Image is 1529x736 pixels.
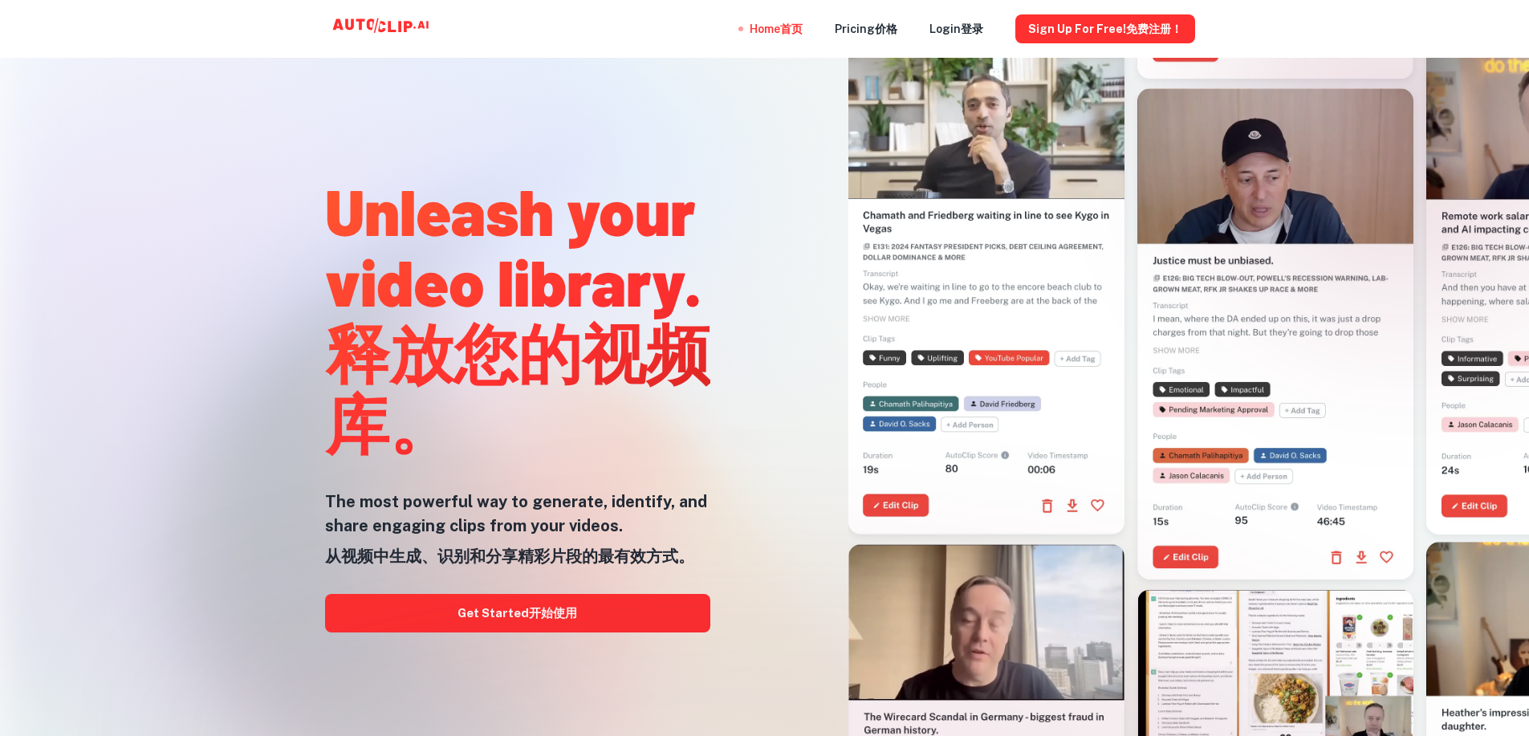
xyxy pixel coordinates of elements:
[875,22,897,35] span: 价格
[325,490,710,568] h5: The most powerful way to generate, identify, and share engaging clips from your videos.
[1015,14,1195,43] button: Sign Up for free! 免费注册！
[325,313,710,461] span: 释放您的视频库。
[1126,22,1182,35] span: 免费注册！
[325,175,710,457] h1: Unleash your video library.
[325,594,710,632] a: Get Started 开始使用
[961,22,983,35] span: 登录
[325,547,694,566] span: 从视频中生成、识别和分享精彩片段的最有效方式。
[780,22,803,35] span: 首页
